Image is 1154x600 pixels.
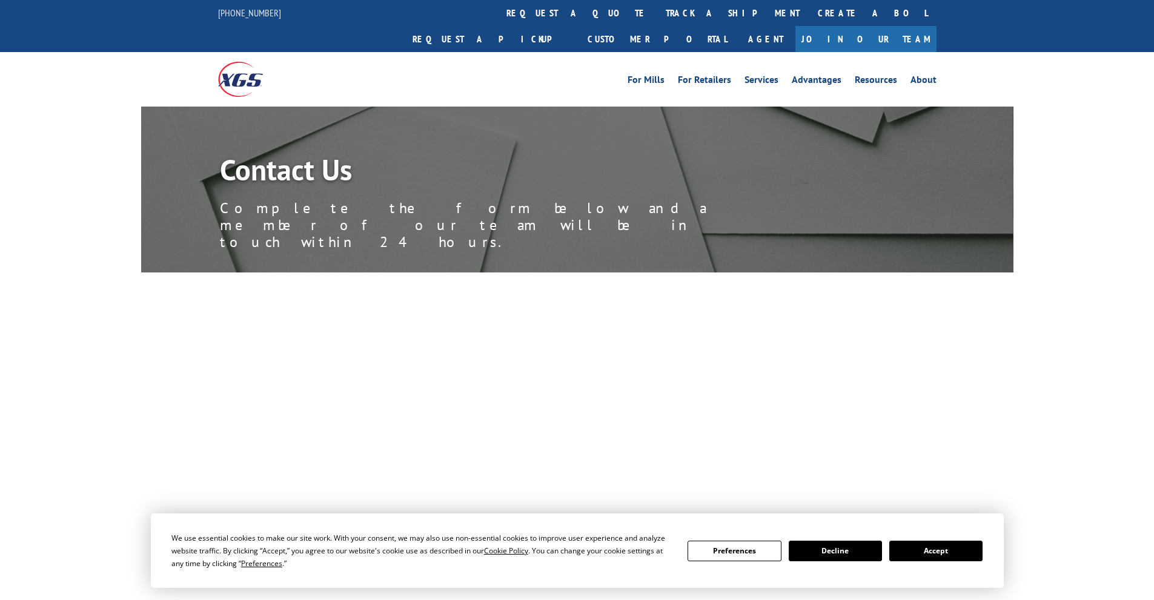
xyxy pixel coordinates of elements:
[789,541,882,561] button: Decline
[795,26,937,52] a: Join Our Team
[579,26,736,52] a: Customer Portal
[218,7,281,19] a: [PHONE_NUMBER]
[628,75,665,88] a: For Mills
[855,75,897,88] a: Resources
[678,75,731,88] a: For Retailers
[241,558,282,569] span: Preferences
[220,200,765,251] p: Complete the form below and a member of our team will be in touch within 24 hours.
[171,532,673,570] div: We use essential cookies to make our site work. With your consent, we may also use non-essential ...
[403,26,579,52] a: Request a pickup
[220,155,765,190] h1: Contact Us
[889,541,983,561] button: Accept
[736,26,795,52] a: Agent
[484,546,528,556] span: Cookie Policy
[151,513,1004,588] div: Cookie Consent Prompt
[744,75,778,88] a: Services
[688,541,781,561] button: Preferences
[910,75,937,88] a: About
[792,75,841,88] a: Advantages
